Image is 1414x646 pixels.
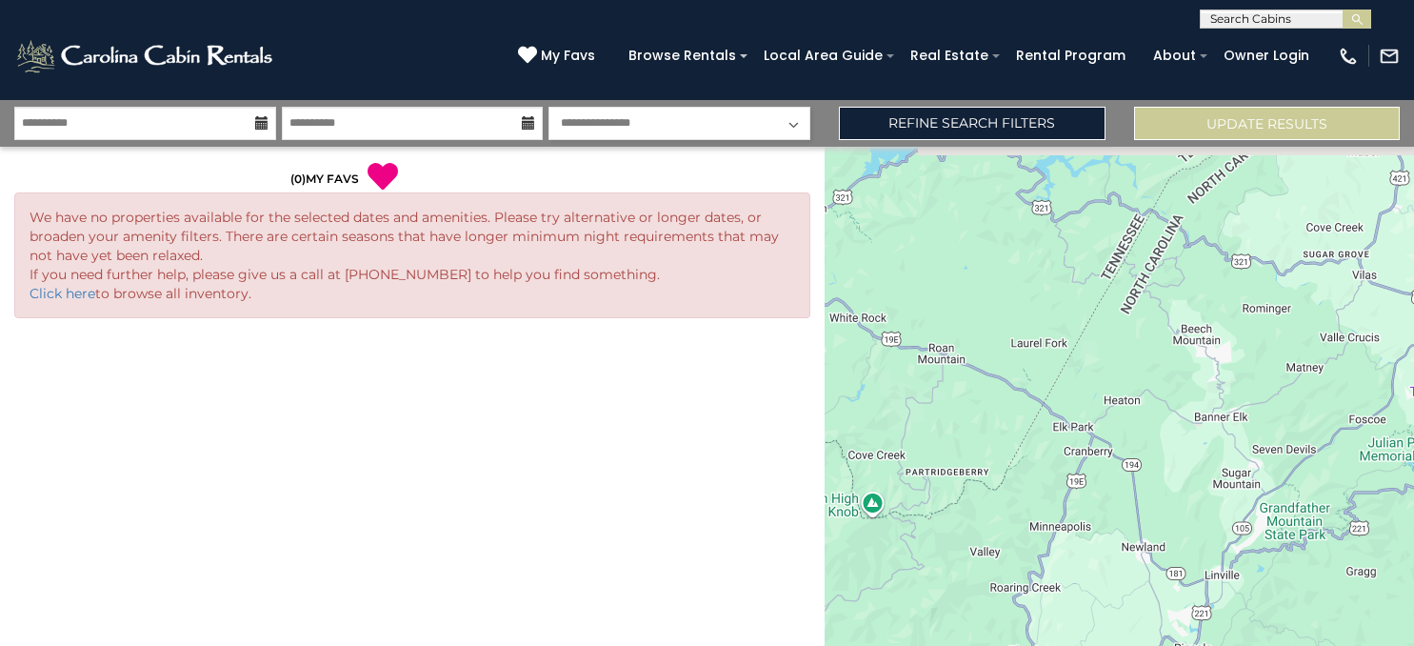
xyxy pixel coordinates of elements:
a: Refine Search Filters [839,107,1105,140]
a: About [1144,41,1205,71]
img: mail-regular-white.png [1379,46,1400,67]
a: Local Area Guide [754,41,892,71]
span: ( ) [290,172,306,186]
img: White-1-2.png [14,37,278,75]
button: Update Results [1134,107,1400,140]
span: 0 [294,172,302,186]
a: Rental Program [1006,41,1135,71]
span: My Favs [541,46,595,66]
a: Real Estate [901,41,998,71]
img: phone-regular-white.png [1338,46,1359,67]
a: Owner Login [1214,41,1319,71]
a: (0)MY FAVS [290,172,359,186]
a: Click here [30,285,95,302]
a: My Favs [518,46,600,67]
a: Browse Rentals [619,41,746,71]
p: We have no properties available for the selected dates and amenities. Please try alternative or l... [30,208,795,303]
